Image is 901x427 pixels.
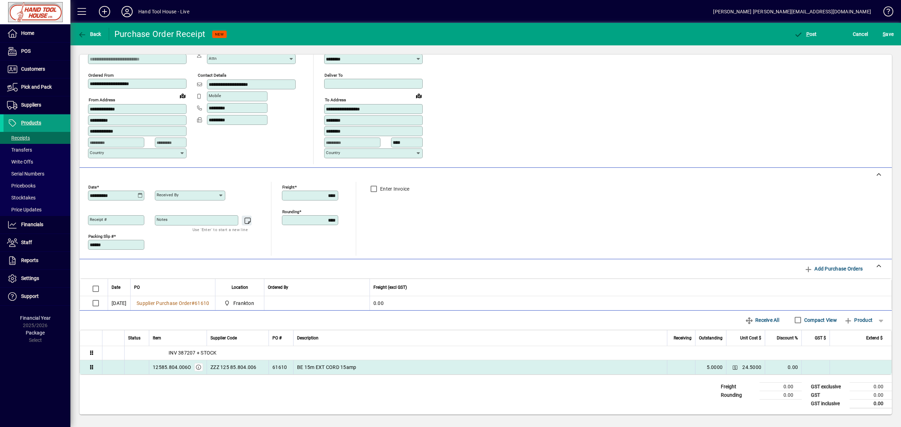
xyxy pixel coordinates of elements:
[21,257,38,263] span: Reports
[878,1,892,24] a: Knowledge Base
[21,102,41,108] span: Suppliers
[717,382,760,391] td: Freight
[699,334,723,342] span: Outstanding
[4,25,70,42] a: Home
[4,156,70,168] a: Write Offs
[840,314,876,326] button: Product
[21,30,34,36] span: Home
[807,391,850,399] td: GST
[268,283,366,291] div: Ordered By
[806,31,809,37] span: P
[807,382,850,391] td: GST exclusive
[112,283,127,291] div: Date
[866,334,883,342] span: Extend $
[116,5,138,18] button: Profile
[742,314,782,326] button: Receive All
[804,263,863,274] span: Add Purchase Orders
[4,132,70,144] a: Receipts
[269,360,293,374] td: 61610
[138,6,189,17] div: Hand Tool House - Live
[193,225,248,234] mat-hint: Use 'Enter' to start a new line
[803,317,837,324] label: Compact View
[760,382,802,391] td: 0.00
[713,6,871,17] div: [PERSON_NAME] [PERSON_NAME][EMAIL_ADDRESS][DOMAIN_NAME]
[232,283,248,291] span: Location
[90,150,104,155] mat-label: Country
[157,217,168,222] mat-label: Notes
[370,296,891,310] td: 0.00
[7,195,36,200] span: Stocktakes
[222,299,257,307] span: Frankton
[134,283,212,291] div: PO
[413,90,424,101] a: View on map
[210,334,237,342] span: Supplier Code
[7,135,30,141] span: Receipts
[70,28,109,40] app-page-header-button: Back
[76,28,103,40] button: Back
[844,314,872,326] span: Product
[90,217,107,222] mat-label: Receipt #
[883,28,894,40] span: ave
[740,334,761,342] span: Unit Cost $
[850,382,892,391] td: 0.00
[4,78,70,96] a: Pick and Pack
[7,183,36,189] span: Pricebooks
[325,73,343,78] mat-label: Deliver To
[215,32,224,37] span: NEW
[815,334,826,342] span: GST $
[21,293,39,299] span: Support
[134,299,212,307] a: Supplier Purchase Order#61610
[807,399,850,408] td: GST inclusive
[7,159,33,165] span: Write Offs
[730,362,740,372] button: Change Price Levels
[4,144,70,156] a: Transfers
[717,391,760,399] td: Rounding
[282,209,299,214] mat-label: Rounding
[4,204,70,216] a: Price Updates
[191,300,195,306] span: #
[373,283,883,291] div: Freight (excl GST)
[4,288,70,305] a: Support
[93,5,116,18] button: Add
[26,330,45,336] span: Package
[272,334,282,342] span: PO #
[4,216,70,234] a: Financials
[4,234,70,251] a: Staff
[851,28,870,40] button: Cancel
[157,192,178,197] mat-label: Received by
[21,84,52,90] span: Pick and Pack
[7,207,42,212] span: Price Updates
[153,364,191,371] div: 12585.804.006O
[760,391,802,399] td: 0.00
[850,399,892,408] td: 0.00
[742,364,761,371] span: 24.5000
[7,171,44,177] span: Serial Numbers
[373,283,407,291] span: Freight (excl GST)
[853,28,868,40] span: Cancel
[293,360,667,374] td: BE 15m EXT CORD 15amp
[674,334,692,342] span: Receiving
[209,56,216,61] mat-label: Attn
[4,180,70,192] a: Pricebooks
[88,234,114,238] mat-label: Packing Slip #
[4,168,70,180] a: Serial Numbers
[695,360,726,374] td: 5.0000
[108,296,130,310] td: [DATE]
[777,334,798,342] span: Discount %
[881,28,895,40] button: Save
[209,93,221,98] mat-label: Mobile
[4,270,70,287] a: Settings
[78,31,101,37] span: Back
[21,222,43,227] span: Financials
[21,240,32,245] span: Staff
[268,283,288,291] span: Ordered By
[134,283,140,291] span: PO
[4,43,70,60] a: POS
[88,184,97,189] mat-label: Date
[88,73,114,78] mat-label: Ordered from
[20,315,51,321] span: Financial Year
[379,185,409,192] label: Enter Invoice
[233,300,254,307] span: Frankton
[4,60,70,78] a: Customers
[297,334,319,342] span: Description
